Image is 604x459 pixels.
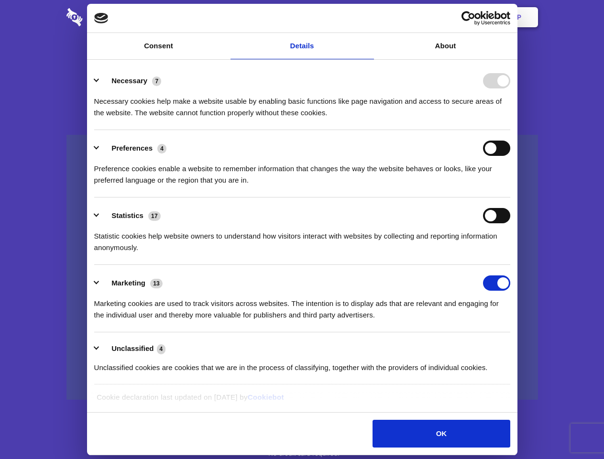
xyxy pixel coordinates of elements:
label: Necessary [111,76,147,85]
a: Consent [87,33,231,59]
img: logo [94,13,109,23]
div: Marketing cookies are used to track visitors across websites. The intention is to display ads tha... [94,291,510,321]
a: Usercentrics Cookiebot - opens in a new window [427,11,510,25]
label: Preferences [111,144,153,152]
button: OK [373,420,510,448]
a: Contact [388,2,432,32]
span: 4 [157,344,166,354]
h1: Eliminate Slack Data Loss. [66,43,538,77]
a: Wistia video thumbnail [66,135,538,400]
a: Pricing [281,2,322,32]
h4: Auto-redaction of sensitive data, encrypted data sharing and self-destructing private chats. Shar... [66,87,538,119]
iframe: Drift Widget Chat Controller [556,411,593,448]
span: 17 [148,211,161,221]
a: About [374,33,517,59]
div: Unclassified cookies are cookies that we are in the process of classifying, together with the pro... [94,355,510,373]
div: Cookie declaration last updated on [DATE] by [89,392,515,410]
label: Marketing [111,279,145,287]
button: Unclassified (4) [94,343,172,355]
label: Statistics [111,211,143,219]
a: Details [231,33,374,59]
button: Statistics (17) [94,208,167,223]
span: 13 [150,279,163,288]
span: 7 [152,76,161,86]
div: Statistic cookies help website owners to understand how visitors interact with websites by collec... [94,223,510,253]
a: Login [434,2,475,32]
button: Preferences (4) [94,141,173,156]
button: Marketing (13) [94,275,169,291]
span: 4 [157,144,166,153]
a: Cookiebot [248,393,284,401]
button: Necessary (7) [94,73,167,88]
div: Preference cookies enable a website to remember information that changes the way the website beha... [94,156,510,186]
img: logo-wordmark-white-trans-d4663122ce5f474addd5e946df7df03e33cb6a1c49d2221995e7729f52c070b2.svg [66,8,148,26]
div: Necessary cookies help make a website usable by enabling basic functions like page navigation and... [94,88,510,119]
